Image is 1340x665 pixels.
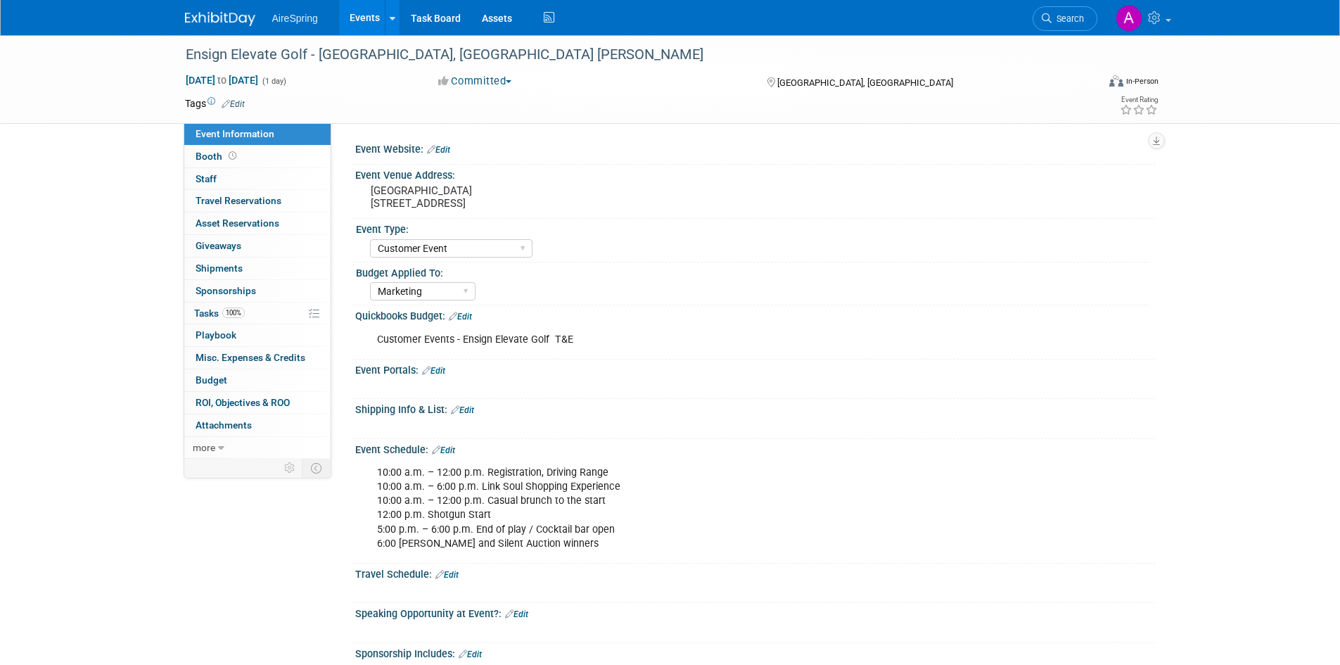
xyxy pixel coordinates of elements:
span: Booth [196,151,239,162]
div: Event Venue Address: [355,165,1156,182]
a: Search [1033,6,1097,31]
a: Edit [422,366,445,376]
a: ROI, Objectives & ROO [184,392,331,414]
span: 100% [222,308,245,318]
span: Budget [196,374,227,386]
img: ExhibitDay [185,12,255,26]
div: Event Portals: [355,360,1156,378]
a: Attachments [184,414,331,436]
a: Misc. Expenses & Credits [184,347,331,369]
a: Edit [222,99,245,109]
div: Budget Applied To: [356,262,1149,280]
div: In-Person [1125,76,1159,87]
span: Misc. Expenses & Credits [196,352,305,363]
span: Travel Reservations [196,195,281,206]
span: more [193,442,215,453]
span: Shipments [196,262,243,274]
span: [GEOGRAPHIC_DATA], [GEOGRAPHIC_DATA] [777,77,953,88]
img: Format-Inperson.png [1109,75,1123,87]
div: Customer Events - Ensign Elevate Golf T&E [367,326,1001,354]
span: Tasks [194,308,245,319]
a: Shipments [184,258,331,279]
span: (1 day) [261,77,286,86]
a: Edit [427,145,450,155]
span: Sponsorships [196,285,256,296]
a: Event Information [184,123,331,145]
td: Personalize Event Tab Strip [278,459,302,477]
td: Toggle Event Tabs [302,459,331,477]
img: Aila Ortiaga [1116,5,1142,32]
a: Edit [449,312,472,322]
div: Event Website: [355,139,1156,157]
span: Asset Reservations [196,217,279,229]
div: Speaking Opportunity at Event?: [355,603,1156,621]
a: Budget [184,369,331,391]
span: Playbook [196,329,236,341]
div: Event Format [1014,73,1159,94]
a: Tasks100% [184,303,331,324]
span: Event Information [196,128,274,139]
div: 10:00 a.m. – 12:00 p.m. Registration, Driving Range 10:00 a.m. – 6:00 p.m. Link Soul Shopping Exp... [367,459,1001,557]
div: Event Schedule: [355,439,1156,457]
div: Quickbooks Budget: [355,305,1156,324]
a: Edit [459,650,482,659]
a: Edit [451,405,474,415]
span: to [215,75,229,86]
a: Booth [184,146,331,167]
span: Attachments [196,419,252,431]
a: Asset Reservations [184,213,331,234]
div: Sponsorship Includes: [355,643,1156,661]
a: Giveaways [184,235,331,257]
a: Sponsorships [184,280,331,302]
span: Giveaways [196,240,241,251]
span: Staff [196,173,217,184]
span: ROI, Objectives & ROO [196,397,290,408]
a: more [184,437,331,459]
div: Ensign Elevate Golf - [GEOGRAPHIC_DATA], [GEOGRAPHIC_DATA] [PERSON_NAME] [181,42,1076,68]
a: Edit [505,609,528,619]
span: [DATE] [DATE] [185,74,259,87]
a: Playbook [184,324,331,346]
div: Shipping Info & List: [355,399,1156,417]
a: Travel Reservations [184,190,331,212]
div: Travel Schedule: [355,564,1156,582]
div: Event Type: [356,219,1149,236]
div: Event Rating [1120,96,1158,103]
td: Tags [185,96,245,110]
button: Committed [433,74,517,89]
span: AireSpring [272,13,318,24]
a: Staff [184,168,331,190]
span: Search [1052,13,1084,24]
span: Booth not reserved yet [226,151,239,161]
a: Edit [432,445,455,455]
pre: [GEOGRAPHIC_DATA] [STREET_ADDRESS] [371,184,673,210]
a: Edit [435,570,459,580]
